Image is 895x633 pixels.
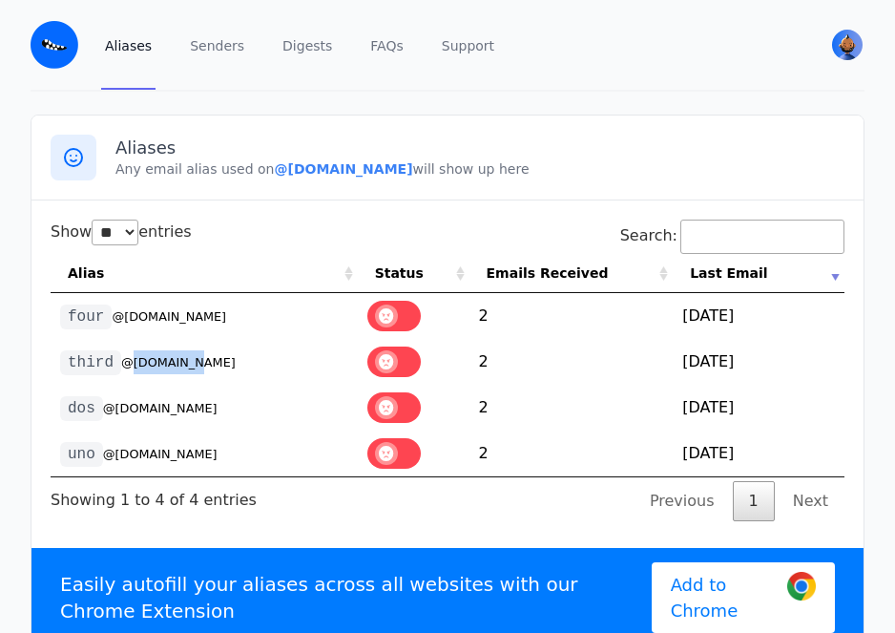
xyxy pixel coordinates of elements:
[92,220,138,245] select: Showentries
[620,226,844,244] label: Search:
[671,572,773,623] span: Add to Chrome
[115,137,844,159] h3: Aliases
[31,21,78,69] img: Email Monster
[60,442,103,467] code: uno
[673,293,844,339] td: [DATE]
[60,571,652,624] p: Easily autofill your aliases across all websites with our Chrome Extension
[469,385,674,431] td: 2
[469,293,674,339] td: 2
[274,161,412,177] b: @[DOMAIN_NAME]
[60,350,121,375] code: third
[673,254,844,293] th: Last Email: activate to sort column ascending
[469,339,674,385] td: 2
[112,309,226,324] small: @[DOMAIN_NAME]
[787,572,816,601] img: Google Chrome Logo
[51,477,257,512] div: Showing 1 to 4 of 4 entries
[51,254,358,293] th: Alias: activate to sort column ascending
[673,339,844,385] td: [DATE]
[652,562,835,633] a: Add to Chrome
[51,222,192,241] label: Show entries
[121,355,236,369] small: @[DOMAIN_NAME]
[673,385,844,431] td: [DATE]
[469,254,674,293] th: Emails Received: activate to sort column ascending
[733,481,775,521] a: 1
[634,481,731,521] a: Previous
[115,159,844,179] p: Any email alias used on will show up here
[60,396,103,421] code: dos
[673,431,844,476] td: [DATE]
[60,305,112,329] code: four
[680,220,844,254] input: Search:
[830,28,864,62] button: User menu
[358,254,469,293] th: Status: activate to sort column ascending
[103,447,218,461] small: @[DOMAIN_NAME]
[832,30,863,60] img: teridirth's Avatar
[777,481,844,521] a: Next
[469,431,674,476] td: 2
[103,401,218,415] small: @[DOMAIN_NAME]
